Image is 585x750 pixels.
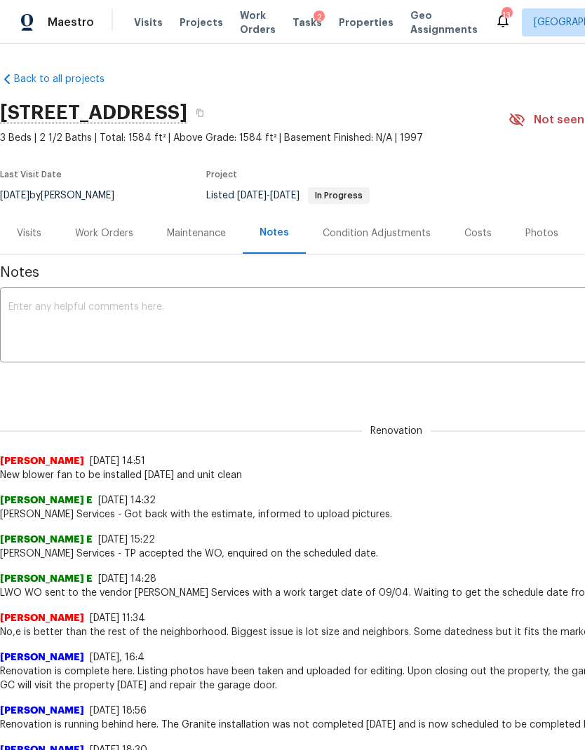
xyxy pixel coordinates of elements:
[134,15,163,29] span: Visits
[292,18,322,27] span: Tasks
[206,170,237,179] span: Project
[180,15,223,29] span: Projects
[525,226,558,240] div: Photos
[90,653,144,662] span: [DATE], 16:4
[98,535,155,545] span: [DATE] 15:22
[17,226,41,240] div: Visits
[187,100,213,125] button: Copy Address
[502,8,511,22] div: 13
[90,613,145,623] span: [DATE] 11:34
[314,11,325,25] div: 2
[98,574,156,584] span: [DATE] 14:28
[323,226,431,240] div: Condition Adjustments
[237,191,300,200] span: -
[90,706,147,716] span: [DATE] 18:56
[48,15,94,29] span: Maestro
[237,191,267,200] span: [DATE]
[410,8,478,36] span: Geo Assignments
[75,226,133,240] div: Work Orders
[90,456,145,466] span: [DATE] 14:51
[270,191,300,200] span: [DATE]
[167,226,226,240] div: Maintenance
[362,424,431,438] span: Renovation
[339,15,394,29] span: Properties
[464,226,492,240] div: Costs
[260,226,289,240] div: Notes
[309,191,368,200] span: In Progress
[206,191,370,200] span: Listed
[98,496,156,505] span: [DATE] 14:32
[240,8,276,36] span: Work Orders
